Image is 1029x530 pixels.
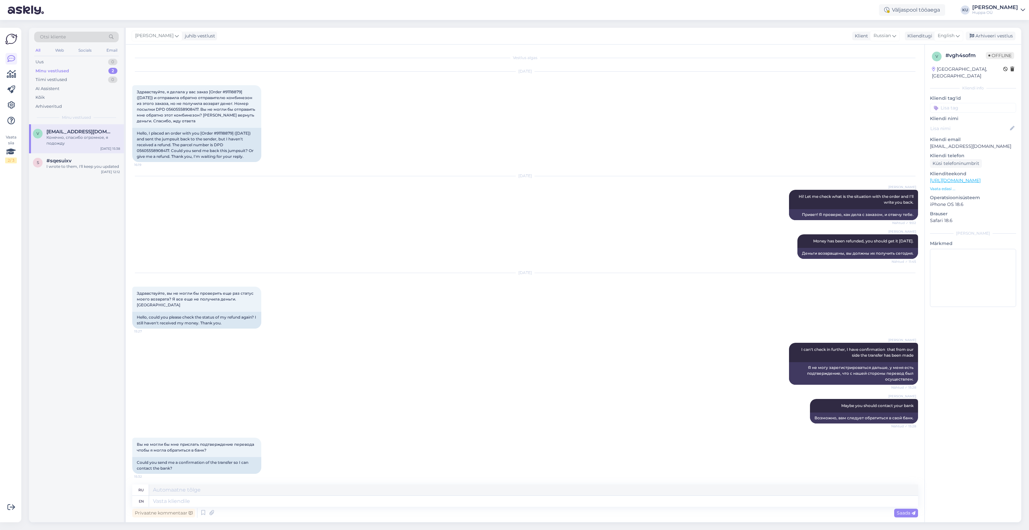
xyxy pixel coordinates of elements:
[35,86,59,92] div: AI Assistent
[100,146,120,151] div: [DATE] 15:38
[132,55,918,61] div: Vestlus algas
[134,474,158,479] span: 15:32
[930,125,1009,132] input: Lisa nimi
[891,385,916,390] span: Nähtud ✓ 15:28
[132,68,918,74] div: [DATE]
[62,115,91,120] span: Minu vestlused
[945,52,986,59] div: # vgh4sofm
[134,162,158,167] span: 16:19
[132,312,261,329] div: Hello, could you please check the status of my refund again? I still haven't received my money. T...
[108,59,117,65] div: 0
[930,103,1016,113] input: Lisa tag
[46,158,72,164] span: #sqesuixv
[932,66,1003,79] div: [GEOGRAPHIC_DATA], [GEOGRAPHIC_DATA]
[930,217,1016,224] p: Safari 18.6
[930,115,1016,122] p: Kliendi nimi
[789,362,918,385] div: Я не могу зарегистрироваться дальше, у меня есть подтверждение, что с нашей стороны перевод был о...
[46,164,120,169] div: I wrote to them, I'll keep you updated
[930,178,981,183] a: [URL][DOMAIN_NAME]
[892,220,916,225] span: Nähtud ✓ 9:02
[888,338,916,342] span: [PERSON_NAME]
[35,59,44,65] div: Uus
[888,394,916,399] span: [PERSON_NAME]
[46,129,114,135] span: vlrrdhrs@gmail.com
[930,152,1016,159] p: Kliendi telefon
[897,510,915,516] span: Saada
[35,68,69,74] div: Minu vestlused
[930,240,1016,247] p: Märkmed
[961,5,970,15] div: KU
[37,160,39,165] span: s
[46,135,120,146] div: Конечно, спасибо огромное, я подожду
[986,52,1014,59] span: Offline
[930,230,1016,236] div: [PERSON_NAME]
[137,89,256,123] span: Здравствуйте, я делала у вас заказ [Order #91118879] ([DATE]) и отправила обратно отправителю ком...
[930,85,1016,91] div: Kliendi info
[105,46,119,55] div: Email
[972,5,1025,15] a: [PERSON_NAME]Huppa OÜ
[930,210,1016,217] p: Brauser
[930,95,1016,102] p: Kliendi tag'id
[966,32,1015,40] div: Arhiveeri vestlus
[874,32,891,39] span: Russian
[938,32,954,39] span: English
[139,496,144,507] div: en
[930,143,1016,150] p: [EMAIL_ADDRESS][DOMAIN_NAME]
[35,103,62,110] div: Arhiveeritud
[35,94,45,101] div: Kõik
[135,32,174,39] span: [PERSON_NAME]
[930,201,1016,208] p: iPhone OS 18.6
[138,484,144,495] div: ru
[891,424,916,429] span: Nähtud ✓ 15:28
[841,403,914,408] span: Maybe you should contact your bank
[888,185,916,189] span: [PERSON_NAME]
[77,46,93,55] div: Socials
[852,33,868,39] div: Klient
[972,10,1018,15] div: Huppa OÜ
[935,54,938,59] span: v
[137,291,255,307] span: Здравствуйте, вы не могли бы проверить еще раз статус моего возврата? Я все еще не получила деньг...
[972,5,1018,10] div: [PERSON_NAME]
[182,33,215,39] div: juhib vestlust
[810,413,918,423] div: Возможно, вам следует обратиться в свой банк.
[132,509,195,517] div: Privaatne kommentaar
[36,131,39,136] span: v
[132,457,261,474] div: Could you send me a confirmation of the transfer so I can contact the bank?
[905,33,932,39] div: Klienditugi
[930,170,1016,177] p: Klienditeekond
[797,248,918,259] div: Деньги возвращены, вы должны их получить сегодня.
[801,347,914,358] span: I can't check in further, I have confirmation that from our side the transfer has been made
[879,4,945,16] div: Väljaspool tööaega
[34,46,42,55] div: All
[930,136,1016,143] p: Kliendi email
[132,173,918,179] div: [DATE]
[132,270,918,276] div: [DATE]
[132,128,261,162] div: Hello, I placed an order with you [Order #91118879] ([DATE]) and sent the jumpsuit back to the se...
[137,442,255,453] span: Вы не могли бы мне прислать подтверждение перевода чтобы я могла обратиться в банк?
[54,46,65,55] div: Web
[108,76,117,83] div: 0
[101,169,120,174] div: [DATE] 12:12
[813,239,914,243] span: Money has been refunded, you should get it [DATE].
[5,33,17,45] img: Askly Logo
[799,194,914,205] span: Hi! Let me check what is the situation with the order and I'll write you back.
[930,159,982,168] div: Küsi telefoninumbrit
[930,194,1016,201] p: Operatsioonisüsteem
[40,34,66,40] span: Otsi kliente
[5,134,17,163] div: Vaata siia
[888,229,916,234] span: [PERSON_NAME]
[930,186,1016,192] p: Vaata edasi ...
[892,259,916,264] span: Nähtud ✓ 11:45
[134,329,158,334] span: 15:27
[108,68,117,74] div: 2
[789,209,918,220] div: Привет! Я проверю, как дела с заказом, и отвечу тебе.
[35,76,67,83] div: Tiimi vestlused
[5,158,17,163] div: 2 / 3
